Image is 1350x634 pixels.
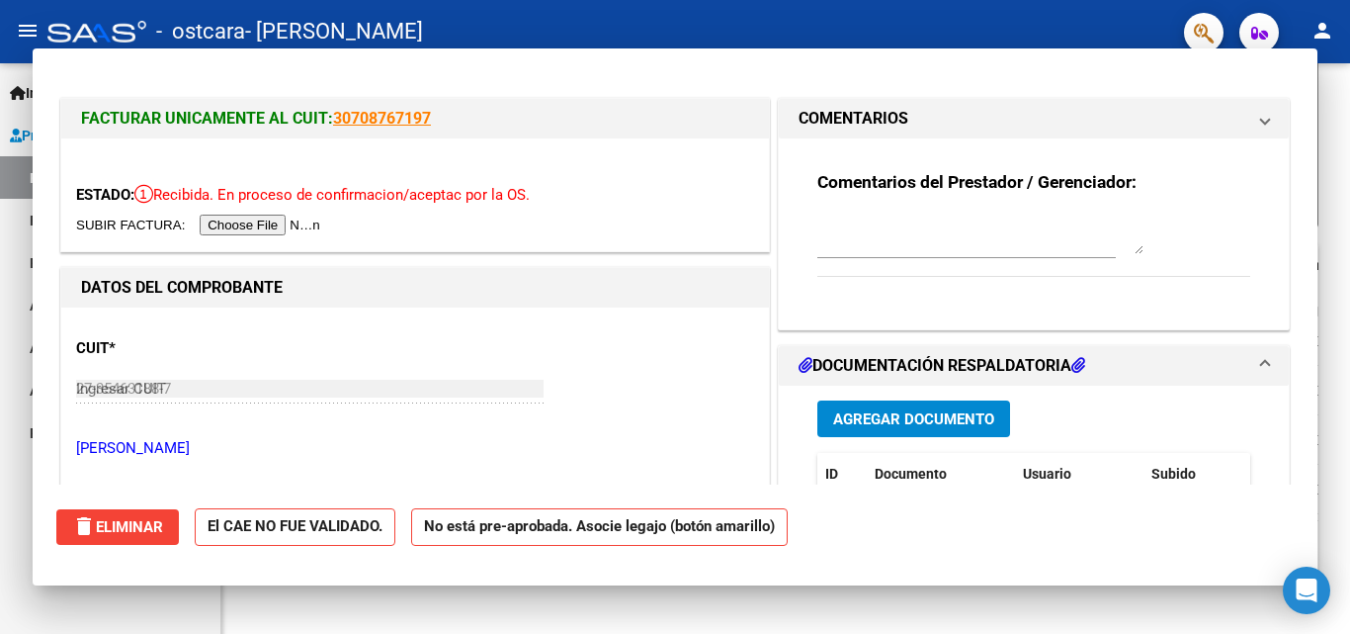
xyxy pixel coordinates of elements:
datatable-header-cell: ID [817,453,867,496]
mat-icon: delete [72,514,96,538]
span: Prestadores / Proveedores [10,125,190,146]
strong: No está pre-aprobada. Asocie legajo (botón amarillo) [411,508,788,547]
span: Usuario [1023,466,1071,482]
mat-icon: menu [16,19,40,43]
p: CUIT [76,337,280,360]
span: FACTURAR UNICAMENTE AL CUIT: [81,109,333,128]
span: ID [825,466,838,482]
button: Agregar Documento [817,401,1010,437]
p: [PERSON_NAME] [76,437,754,460]
span: ESTADO: [76,186,134,204]
span: Eliminar [72,518,163,536]
span: - [PERSON_NAME] [245,10,423,53]
span: Agregar Documento [833,410,994,428]
div: Open Intercom Messenger [1283,567,1330,614]
h1: DOCUMENTACIÓN RESPALDATORIA [799,354,1085,378]
mat-icon: person [1310,19,1334,43]
span: Inicio [10,82,60,104]
span: Recibida. En proceso de confirmacion/aceptac por la OS. [134,186,530,204]
span: Subido [1151,466,1196,482]
strong: DATOS DEL COMPROBANTE [81,278,283,297]
datatable-header-cell: Acción [1242,453,1341,496]
span: - ostcara [156,10,245,53]
a: 30708767197 [333,109,431,128]
mat-expansion-panel-header: COMENTARIOS [779,99,1289,138]
div: COMENTARIOS [779,138,1289,329]
mat-expansion-panel-header: DOCUMENTACIÓN RESPALDATORIA [779,346,1289,386]
datatable-header-cell: Subido [1143,453,1242,496]
datatable-header-cell: Documento [867,453,1015,496]
strong: Comentarios del Prestador / Gerenciador: [817,172,1137,192]
strong: El CAE NO FUE VALIDADO. [195,508,395,547]
datatable-header-cell: Usuario [1015,453,1143,496]
button: Eliminar [56,509,179,545]
span: Documento [875,466,947,482]
h1: COMENTARIOS [799,107,908,131]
